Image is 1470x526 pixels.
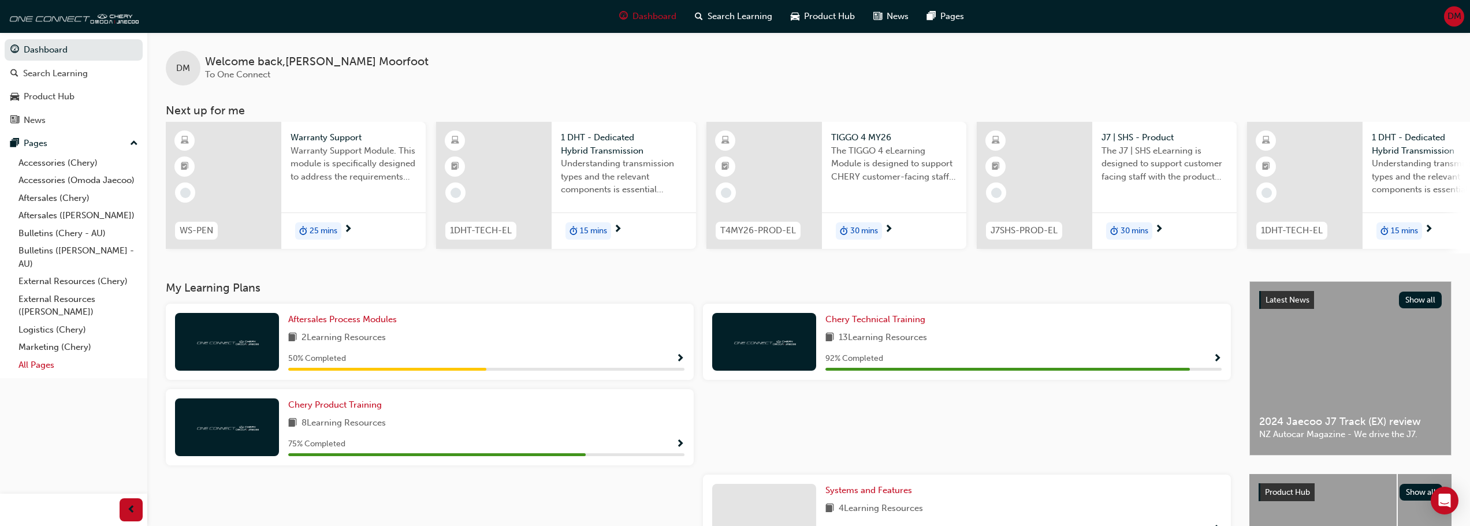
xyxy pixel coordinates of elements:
[14,273,143,290] a: External Resources (Chery)
[676,352,684,366] button: Show Progress
[1447,10,1461,23] span: DM
[310,225,337,238] span: 25 mins
[14,321,143,339] a: Logistics (Chery)
[977,122,1237,249] a: J7SHS-PROD-ELJ7 | SHS - ProductThe J7 | SHS eLearning is designed to support customer facing staf...
[288,398,386,412] a: Chery Product Training
[839,502,923,516] span: 4 Learning Resources
[14,338,143,356] a: Marketing (Chery)
[791,9,799,24] span: car-icon
[918,5,973,28] a: pages-iconPages
[887,10,909,23] span: News
[1259,291,1442,309] a: Latest NewsShow all
[1110,223,1118,238] span: duration-icon
[992,133,1000,148] span: learningResourceType_ELEARNING-icon
[5,86,143,107] a: Product Hub
[176,62,190,75] span: DM
[147,104,1470,117] h3: Next up for me
[721,188,731,198] span: learningRecordVerb_NONE-icon
[24,114,46,127] div: News
[6,5,139,28] img: oneconnect
[10,115,19,126] span: news-icon
[1121,225,1148,238] span: 30 mins
[825,484,917,497] a: Systems and Features
[5,110,143,131] a: News
[610,5,686,28] a: guage-iconDashboard
[570,223,578,238] span: duration-icon
[344,225,352,235] span: next-icon
[831,144,957,184] span: The TIGGO 4 eLearning Module is designed to support CHERY customer-facing staff with the product ...
[180,224,213,237] span: WS-PEN
[1101,131,1227,144] span: J7 | SHS - Product
[825,313,930,326] a: Chery Technical Training
[288,400,382,410] span: Chery Product Training
[205,69,270,80] span: To One Connect
[288,314,397,324] span: Aftersales Process Modules
[10,69,18,79] span: search-icon
[632,10,676,23] span: Dashboard
[825,331,834,345] span: book-icon
[1444,6,1464,27] button: DM
[5,37,143,133] button: DashboardSearch LearningProduct HubNews
[451,188,461,198] span: learningRecordVerb_NONE-icon
[288,331,297,345] span: book-icon
[14,171,143,189] a: Accessories (Omoda Jaecoo)
[940,10,964,23] span: Pages
[1266,295,1309,305] span: Latest News
[24,90,75,103] div: Product Hub
[127,503,136,517] span: prev-icon
[288,313,401,326] a: Aftersales Process Modules
[676,439,684,450] span: Show Progress
[991,224,1058,237] span: J7SHS-PROD-EL
[130,136,138,151] span: up-icon
[1391,225,1418,238] span: 15 mins
[1155,225,1163,235] span: next-icon
[1101,144,1227,184] span: The J7 | SHS eLearning is designed to support customer facing staff with the product and sales in...
[686,5,781,28] a: search-iconSearch Learning
[927,9,936,24] span: pages-icon
[14,356,143,374] a: All Pages
[5,39,143,61] a: Dashboard
[291,144,416,184] span: Warranty Support Module. This module is specifically designed to address the requirements and pro...
[10,45,19,55] span: guage-icon
[166,281,1231,294] h3: My Learning Plans
[436,122,696,249] a: 1DHT-TECH-EL1 DHT - Dedicated Hybrid TransmissionUnderstanding transmission types and the relevan...
[14,154,143,172] a: Accessories (Chery)
[992,159,1000,174] span: booktick-icon
[14,290,143,321] a: External Resources ([PERSON_NAME])
[180,188,191,198] span: learningRecordVerb_NONE-icon
[1249,281,1452,456] a: Latest NewsShow all2024 Jaecoo J7 Track (EX) reviewNZ Autocar Magazine - We drive the J7.
[619,9,628,24] span: guage-icon
[291,131,416,144] span: Warranty Support
[613,225,622,235] span: next-icon
[708,10,772,23] span: Search Learning
[451,133,459,148] span: learningResourceType_ELEARNING-icon
[288,438,345,451] span: 75 % Completed
[181,133,189,148] span: learningResourceType_ELEARNING-icon
[850,225,878,238] span: 30 mins
[1431,487,1458,514] div: Open Intercom Messenger
[1259,415,1442,428] span: 2024 Jaecoo J7 Track (EX) review
[1262,159,1270,174] span: booktick-icon
[873,9,882,24] span: news-icon
[1400,484,1443,501] button: Show all
[804,10,855,23] span: Product Hub
[721,133,730,148] span: learningResourceType_ELEARNING-icon
[864,5,918,28] a: news-iconNews
[5,133,143,154] button: Pages
[561,131,687,157] span: 1 DHT - Dedicated Hybrid Transmission
[1399,292,1442,308] button: Show all
[580,225,607,238] span: 15 mins
[676,354,684,364] span: Show Progress
[450,224,512,237] span: 1DHT-TECH-EL
[5,63,143,84] a: Search Learning
[451,159,459,174] span: booktick-icon
[10,92,19,102] span: car-icon
[1213,354,1222,364] span: Show Progress
[166,122,426,249] a: WS-PENWarranty SupportWarranty Support Module. This module is specifically designed to address th...
[720,224,796,237] span: T4MY26-PROD-EL
[14,242,143,273] a: Bulletins ([PERSON_NAME] - AU)
[781,5,864,28] a: car-iconProduct Hub
[10,139,19,149] span: pages-icon
[302,331,386,345] span: 2 Learning Resources
[839,331,927,345] span: 13 Learning Resources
